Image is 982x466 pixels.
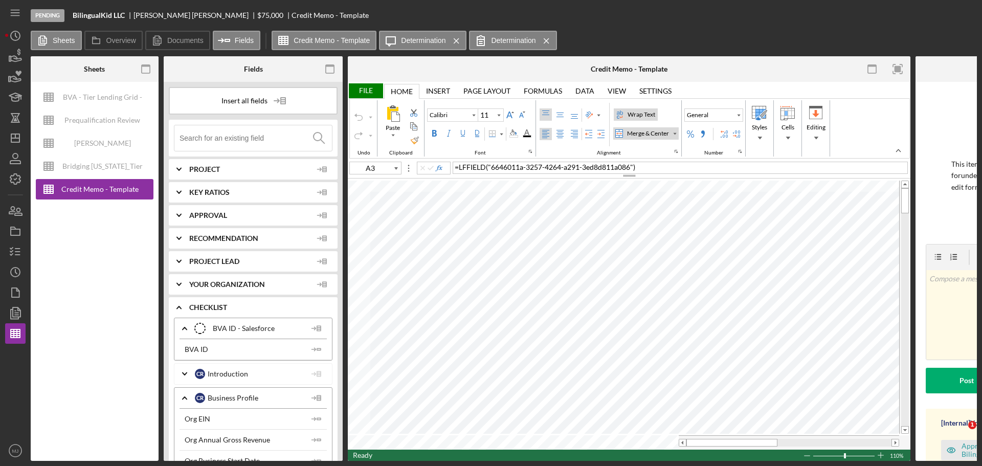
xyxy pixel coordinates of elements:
div: Number [682,100,746,157]
button: Prequalification Review (TEMPLATE) – Entity Name – Date Completed (1) [36,110,153,130]
span: "6646011a-3257-4264-a291-3ed8d811a086" [488,163,633,171]
div: Zoom [813,450,877,461]
span: Your Organization [189,280,312,289]
div: C R [195,393,205,403]
label: Double Underline [471,127,483,140]
div: C R [195,369,205,379]
div: Zoom In [877,450,885,461]
div: Alignment [594,150,623,156]
div: Post [959,368,974,393]
div: Page Layout [457,83,517,98]
div: Insert [419,83,457,98]
span: ) [633,163,635,171]
div: Font Color [520,127,533,140]
label: Fields [235,36,254,45]
div: [PERSON_NAME] Underwriting Analysis - Business Name - MM.DD.YY. - Copy [61,133,143,153]
button: General [684,108,743,122]
label: Overview [106,36,136,45]
div: View [601,83,633,98]
div: Settings [639,87,672,95]
label: Bold [428,127,440,140]
div: General [685,110,710,120]
button: Documents [145,31,210,50]
span: Recommendation [189,234,312,242]
div: Zoom [844,453,846,458]
div: Data [569,83,601,98]
button: Sheets [31,31,82,50]
div: $75,000 [257,11,283,19]
div: indicatorNumbers [736,147,744,156]
iframe: Intercom live chat [947,421,972,446]
div: Comma Style [697,128,709,140]
span: Ready [353,451,372,459]
button: Bridging [US_STATE]_Tier Lending Grid V 6.30 COPY [36,156,153,176]
div: Undo [355,150,373,156]
div: Paste All [380,103,406,143]
label: Top Align [540,108,552,121]
button: [PERSON_NAME] Underwriting Analysis - Business Name - MM.DD.YY. - Copy [36,133,153,153]
div: Org EIN [185,415,210,423]
div: BVA - Tier Lending Grid - [DATE] [61,87,143,107]
label: Format Painter [409,134,421,146]
div: Decrease Font Size [516,108,528,121]
div: Paste [384,123,402,132]
button: MJ [5,440,26,461]
div: View [608,87,626,95]
div: Background Color [507,127,520,140]
div: Credit Memo - Template [591,65,667,73]
input: Search for an existing field [180,125,332,151]
label: Credit Memo - Template [294,36,370,45]
span: LFFIELD [459,163,486,171]
div: Font [425,100,536,157]
div: Data [575,87,594,95]
div: Cut [408,106,420,119]
label: Center Align [554,128,566,140]
div: Credit Memo - Template [292,11,369,19]
button: Credit Memo - Template [36,179,153,199]
div: Clipboard [387,150,415,156]
div: Increase Indent [595,128,607,140]
div: In Ready mode [353,450,372,461]
div: Zoom Out [803,450,811,461]
div: Page Layout [463,87,510,95]
div: Cells [774,103,801,144]
div: Styles [746,103,773,144]
div: Font [472,150,488,156]
div: Insert [426,87,450,95]
div: [PERSON_NAME] [PERSON_NAME] [133,11,257,19]
div: Org Annual Gross Revenue [185,436,270,444]
div: Formulas [517,83,569,98]
div: Decrease Indent [583,128,595,140]
label: Determination [491,36,535,45]
div: Font Size [478,108,504,122]
div: Orientation [583,109,602,121]
span: Checklist [189,303,332,312]
div: Increase Font Size [504,108,516,121]
div: Number Format [684,108,743,122]
div: Number [702,150,726,156]
button: Fields [213,31,260,50]
div: Bridging [US_STATE]_Tier Lending Grid V 6.30 COPY [61,156,143,176]
div: Merge & Center [613,127,679,140]
label: Wrap Text [614,108,658,121]
span: ( [486,163,488,171]
div: Merge & Center [625,129,671,138]
span: Approval [189,211,312,219]
div: Border [486,128,505,140]
label: Documents [167,36,204,45]
div: Clipboard [377,100,425,157]
button: Determination [469,31,556,50]
div: Home [391,87,413,96]
div: Home [384,84,419,99]
label: Italic [442,127,455,140]
div: File [348,83,383,98]
div: Zoom level [890,450,905,461]
div: Cells [779,123,796,132]
div: indicatorFonts [526,147,534,156]
span: Project Lead [189,257,312,265]
label: Bottom Align [568,108,581,121]
div: Decrease Decimal [730,128,743,140]
label: Right Align [568,128,581,140]
div: Wrap Text [626,110,657,119]
span: 1 [968,421,976,429]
